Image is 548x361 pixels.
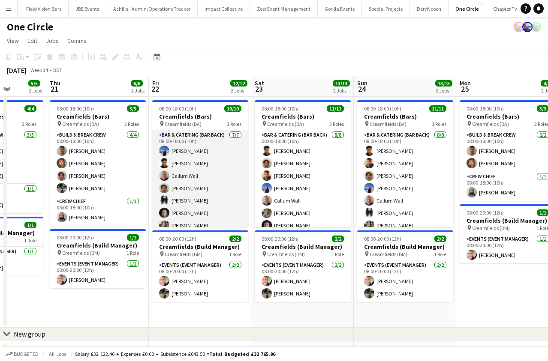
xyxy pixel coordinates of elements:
[14,330,45,338] div: New group
[127,234,139,241] span: 1/1
[22,121,36,127] span: 2 Roles
[50,229,146,288] app-job-card: 08:00-20:00 (12h)1/1Creamfields (Build Manager) Creamfields (BM)1 RoleEvents (Event Manager)1/108...
[69,0,106,17] button: JBE Events
[267,251,305,257] span: Creamfields (BM)
[458,84,471,94] span: 25
[231,87,247,94] div: 2 Jobs
[50,259,146,288] app-card-role: Events (Event Manager)1/108:00-20:00 (12h)[PERSON_NAME]
[332,236,344,242] span: 2/2
[165,121,202,127] span: Creamfields (BA)
[255,113,351,120] h3: Creamfields (Bars)
[50,242,146,249] h3: Creamfields (Build Manager)
[370,121,406,127] span: Creamfields (BA)
[7,66,27,75] div: [DATE]
[331,251,344,257] span: 1 Role
[449,0,486,17] button: One Circle
[152,130,248,234] app-card-role: Bar & Catering (Bar Back)7/708:00-18:00 (10h)[PERSON_NAME][PERSON_NAME]Callum Wall[PERSON_NAME][P...
[209,351,275,357] span: Total Budgeted £32 765.96
[106,0,198,17] button: Achille - Admin/Operations Tracker
[152,100,248,227] app-job-card: 08:00-18:00 (10h)10/10Creamfields (Bars) Creamfields (BA)3 RolesBar & Catering (Bar Back)7/708:00...
[29,87,42,94] div: 2 Jobs
[472,121,509,127] span: Creamfields (BA)
[357,260,453,302] app-card-role: Events (Event Manager)2/208:00-20:00 (12h)[PERSON_NAME][PERSON_NAME]
[432,121,446,127] span: 3 Roles
[333,80,350,87] span: 13/13
[318,0,362,17] button: Gorilla Events
[429,105,446,112] span: 11/11
[67,37,87,45] span: Comms
[522,22,533,32] app-user-avatar: Jordan Curtis
[24,105,36,112] span: 4/4
[131,80,143,87] span: 6/6
[53,67,62,73] div: BST
[50,130,146,197] app-card-role: Build & Break Crew4/408:00-18:00 (10h)[PERSON_NAME][PERSON_NAME][PERSON_NAME][PERSON_NAME]
[472,225,510,231] span: Creamfields (BM)
[357,130,453,246] app-card-role: Bar & Catering (Bar Back)8/808:00-18:00 (10h)[PERSON_NAME][PERSON_NAME][PERSON_NAME][PERSON_NAME]...
[152,113,248,120] h3: Creamfields (Bars)
[57,234,94,241] span: 08:00-20:00 (12h)
[28,67,50,73] span: Week 34
[329,121,344,127] span: 3 Roles
[410,0,449,17] button: DeryNcoch
[531,22,541,32] app-user-avatar: Jordan Curtis
[434,236,446,242] span: 2/2
[255,243,351,251] h3: Creamfields (Build Manager)
[467,105,504,112] span: 08:00-18:00 (10h)
[255,100,351,227] app-job-card: 08:00-18:00 (10h)11/11Creamfields (Bars) Creamfields (BA)3 RolesBar & Catering (Bar Back)8/808:00...
[357,100,453,227] app-job-card: 08:00-18:00 (10h)11/11Creamfields (Bars) Creamfields (BA)3 RolesBar & Catering (Bar Back)8/808:00...
[62,121,99,127] span: Creamfields (BA)
[357,79,367,87] span: Sun
[434,251,446,257] span: 1 Role
[255,230,351,302] app-job-card: 08:00-20:00 (12h)2/2Creamfields (Build Manager) Creamfields (BM)1 RoleEvents (Event Manager)2/208...
[46,37,59,45] span: Jobs
[7,21,53,33] h1: One Circle
[159,236,196,242] span: 08:00-20:00 (12h)
[47,351,68,357] span: All jobs
[151,84,159,94] span: 22
[198,0,250,17] button: Impact Collective
[50,113,146,120] h3: Creamfields (Bars)
[230,80,247,87] span: 12/12
[255,79,264,87] span: Sat
[152,230,248,302] app-job-card: 08:00-20:00 (12h)2/2Creamfields (Build Manager) Creamfields (BM)1 RoleEvents (Event Manager)2/208...
[327,105,344,112] span: 11/11
[224,105,241,112] span: 10/10
[152,243,248,251] h3: Creamfields (Build Manager)
[152,260,248,302] app-card-role: Events (Event Manager)2/208:00-20:00 (12h)[PERSON_NAME][PERSON_NAME]
[467,209,504,216] span: 08:00-20:00 (12h)
[255,260,351,302] app-card-role: Events (Event Manager)2/208:00-20:00 (12h)[PERSON_NAME][PERSON_NAME]
[262,105,299,112] span: 08:00-18:00 (10h)
[4,349,40,359] button: Budgeted
[75,351,275,357] div: Salary £32 122.46 + Expenses £0.00 + Subsistence £643.50 =
[357,230,453,302] app-job-card: 08:00-20:00 (12h)2/2Creamfields (Build Manager) Creamfields (BM)1 RoleEvents (Event Manager)2/208...
[7,37,19,45] span: View
[486,0,544,17] button: Chapter Two Events
[24,237,36,244] span: 1 Role
[50,100,146,226] app-job-card: 08:00-18:00 (10h)5/5Creamfields (Bars) Creamfields (BA)2 RolesBuild & Break Crew4/408:00-18:00 (1...
[370,251,407,257] span: Creamfields (BM)
[19,0,69,17] button: Field Vision Bars
[152,79,159,87] span: Fri
[262,236,299,242] span: 08:00-20:00 (12h)
[42,35,62,46] a: Jobs
[48,84,60,94] span: 21
[253,84,264,94] span: 23
[126,250,139,256] span: 1 Role
[250,0,318,17] button: Zest Event Management
[267,121,304,127] span: Creamfields (BA)
[24,35,41,46] a: Edit
[229,251,241,257] span: 1 Role
[159,105,196,112] span: 08:00-18:00 (10h)
[165,251,202,257] span: Creamfields (BM)
[131,87,145,94] div: 2 Jobs
[514,22,524,32] app-user-avatar: Jordan Curtis
[357,243,453,251] h3: Creamfields (Build Manager)
[57,105,94,112] span: 08:00-18:00 (10h)
[435,80,452,87] span: 13/13
[50,197,146,226] app-card-role: Crew Chief1/108:00-18:00 (10h)[PERSON_NAME]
